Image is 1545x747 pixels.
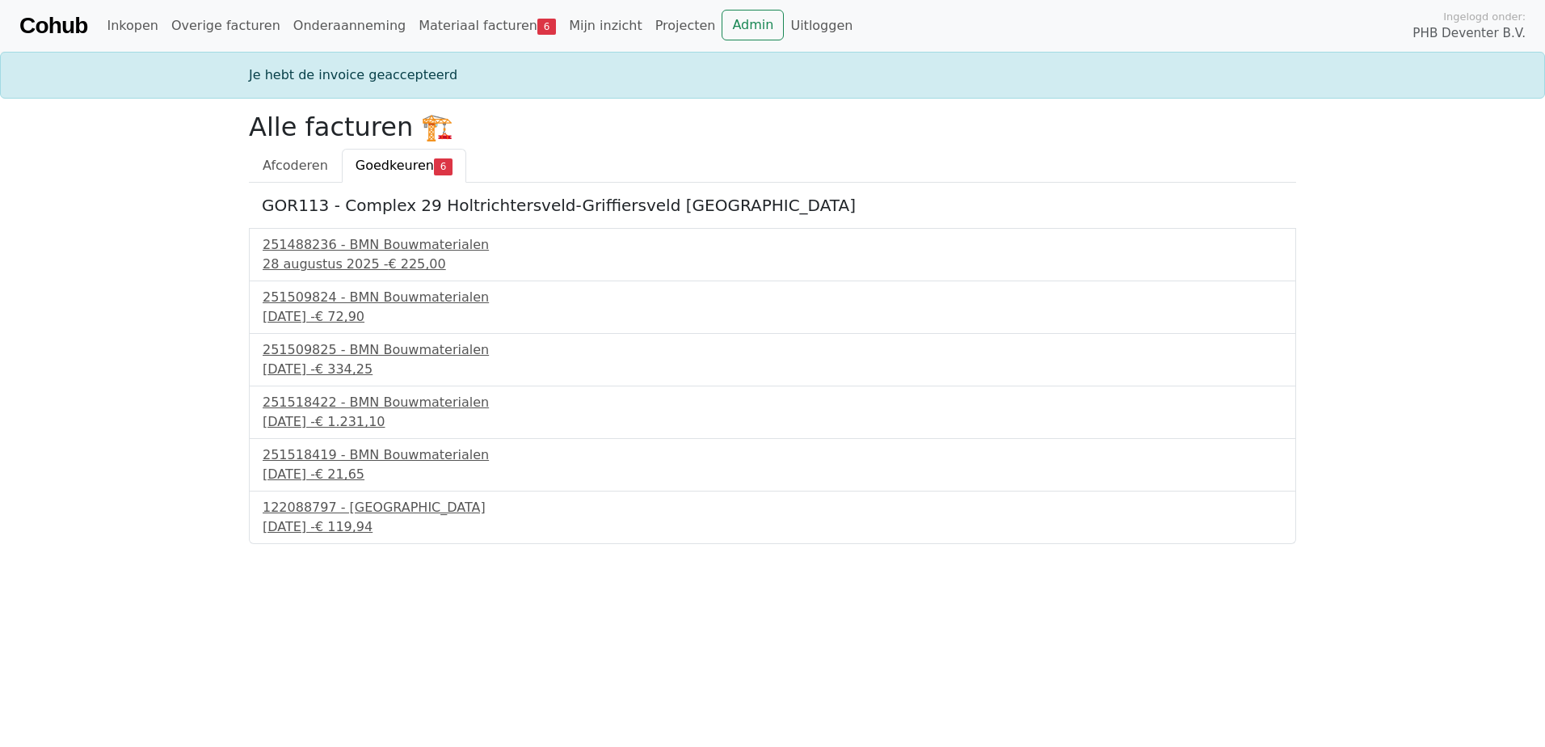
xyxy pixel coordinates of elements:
span: 6 [434,158,453,175]
a: Uitloggen [784,10,859,42]
a: 251509824 - BMN Bouwmaterialen[DATE] -€ 72,90 [263,288,1282,327]
a: Afcoderen [249,149,342,183]
a: Admin [722,10,784,40]
div: [DATE] - [263,307,1282,327]
div: Je hebt de invoice geaccepteerd [239,65,1306,85]
a: 251518419 - BMN Bouwmaterialen[DATE] -€ 21,65 [263,445,1282,484]
a: Overige facturen [165,10,287,42]
a: 251488236 - BMN Bouwmaterialen28 augustus 2025 -€ 225,00 [263,235,1282,274]
div: 251488236 - BMN Bouwmaterialen [263,235,1282,255]
div: [DATE] - [263,412,1282,432]
a: 251518422 - BMN Bouwmaterialen[DATE] -€ 1.231,10 [263,393,1282,432]
a: 251509825 - BMN Bouwmaterialen[DATE] -€ 334,25 [263,340,1282,379]
a: Inkopen [100,10,164,42]
div: [DATE] - [263,360,1282,379]
div: [DATE] - [263,517,1282,537]
span: € 1.231,10 [315,414,385,429]
span: € 72,90 [315,309,364,324]
a: Cohub [19,6,87,45]
a: Goedkeuren6 [342,149,466,183]
div: 122088797 - [GEOGRAPHIC_DATA] [263,498,1282,517]
a: Materiaal facturen6 [412,10,562,42]
a: Mijn inzicht [562,10,649,42]
div: 251518419 - BMN Bouwmaterialen [263,445,1282,465]
h2: Alle facturen 🏗️ [249,112,1296,142]
span: € 119,94 [315,519,373,534]
span: € 21,65 [315,466,364,482]
div: 251509824 - BMN Bouwmaterialen [263,288,1282,307]
div: 28 augustus 2025 - [263,255,1282,274]
div: [DATE] - [263,465,1282,484]
span: Goedkeuren [356,158,434,173]
span: € 225,00 [388,256,445,272]
a: Projecten [649,10,722,42]
span: PHB Deventer B.V. [1412,24,1526,43]
span: € 334,25 [315,361,373,377]
a: Onderaanneming [287,10,412,42]
span: 6 [537,19,556,35]
span: Ingelogd onder: [1443,9,1526,24]
a: 122088797 - [GEOGRAPHIC_DATA][DATE] -€ 119,94 [263,498,1282,537]
span: Afcoderen [263,158,328,173]
h5: GOR113 - Complex 29 Holtrichtersveld-Griffiersveld [GEOGRAPHIC_DATA] [262,196,1283,215]
div: 251518422 - BMN Bouwmaterialen [263,393,1282,412]
div: 251509825 - BMN Bouwmaterialen [263,340,1282,360]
